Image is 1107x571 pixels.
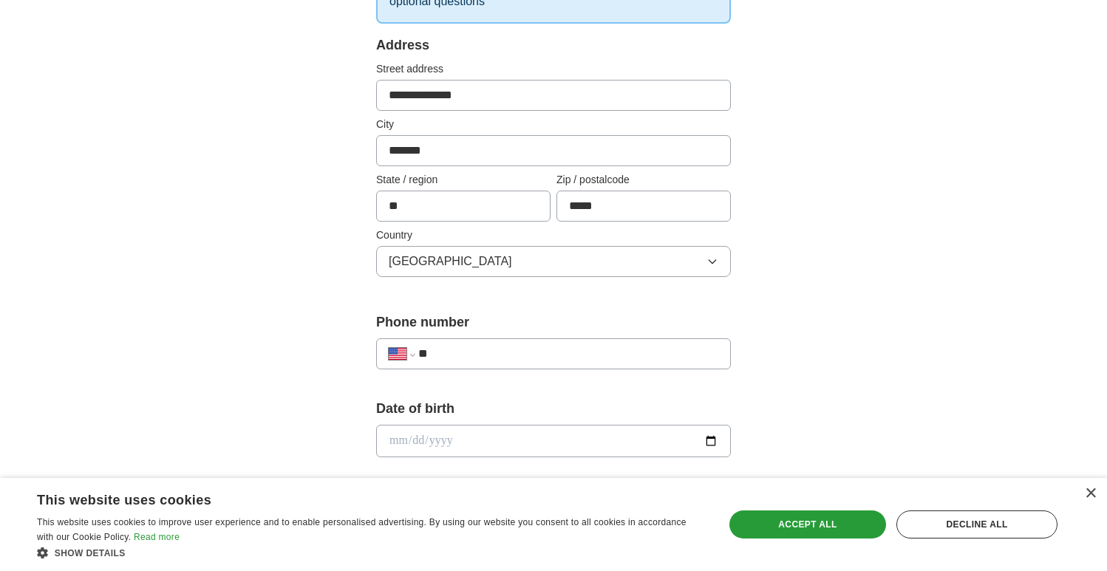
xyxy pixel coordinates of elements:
span: This website uses cookies to improve user experience and to enable personalised advertising. By u... [37,517,687,542]
label: Phone number [376,312,731,332]
div: Accept all [729,510,886,538]
label: Country [376,228,731,243]
div: Decline all [896,510,1057,538]
label: City [376,117,731,132]
label: State / region [376,172,551,188]
a: Read more, opens a new window [134,532,180,542]
label: Date of birth [376,399,731,419]
div: Close [1085,488,1096,499]
span: [GEOGRAPHIC_DATA] [389,253,512,270]
button: [GEOGRAPHIC_DATA] [376,246,731,277]
label: Zip / postalcode [556,172,731,188]
label: Street address [376,61,731,77]
span: Show details [55,548,126,558]
div: Address [376,35,731,55]
div: This website uses cookies [37,487,667,509]
div: Show details [37,545,704,560]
